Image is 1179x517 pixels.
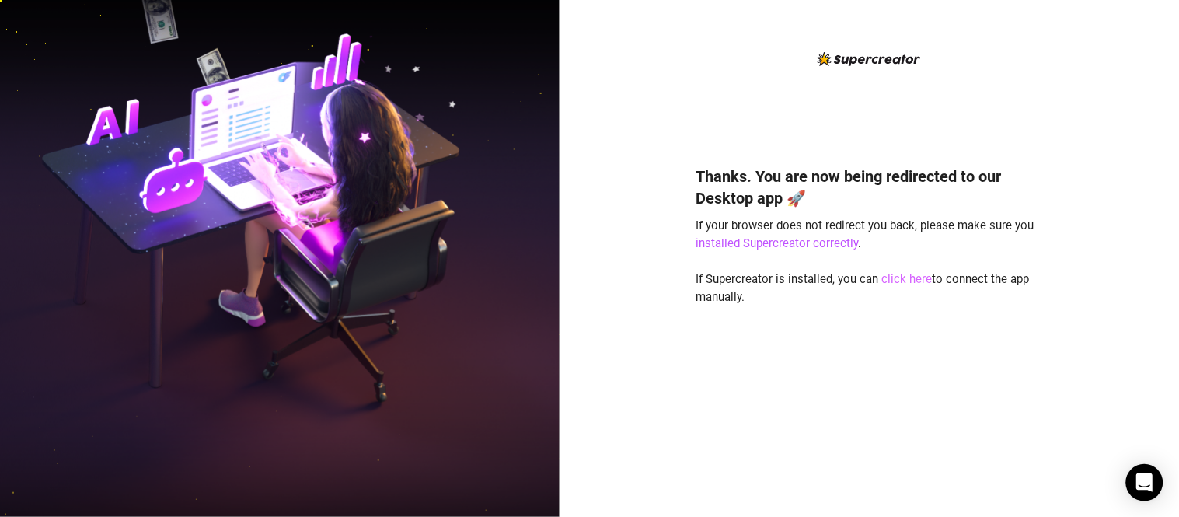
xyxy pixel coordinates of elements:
div: Open Intercom Messenger [1126,464,1163,501]
a: installed Supercreator correctly [696,236,859,250]
img: logo-BBDzfeDw.svg [818,52,921,66]
h4: Thanks. You are now being redirected to our Desktop app 🚀 [696,166,1043,209]
span: If your browser does not redirect you back, please make sure you . [696,218,1034,251]
span: If Supercreator is installed, you can to connect the app manually. [696,272,1030,305]
a: click here [882,272,933,286]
